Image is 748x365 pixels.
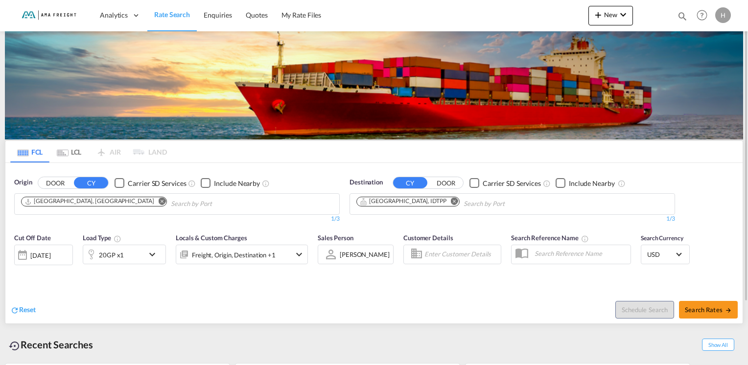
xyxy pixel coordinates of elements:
[30,251,50,260] div: [DATE]
[188,180,196,187] md-icon: Unchecked: Search for CY (Container Yard) services for all selected carriers.Checked : Search for...
[246,11,267,19] span: Quotes
[176,245,308,264] div: Freight Origin Destination Factory Stuffingicon-chevron-down
[192,248,276,262] div: Freight Origin Destination Factory Stuffing
[617,9,629,21] md-icon: icon-chevron-down
[146,249,163,260] md-icon: icon-chevron-down
[339,247,391,261] md-select: Sales Person: Henning Schröder
[99,248,124,262] div: 20GP x1
[340,251,390,258] div: [PERSON_NAME]
[588,6,633,25] button: icon-plus 400-fgNewicon-chevron-down
[318,234,353,242] span: Sales Person
[5,31,743,139] img: LCL+%26+FCL+BACKGROUND.png
[176,234,247,242] span: Locals & Custom Charges
[9,340,21,352] md-icon: icon-backup-restore
[543,180,551,187] md-icon: Unchecked: Search for CY (Container Yard) services for all selected carriers.Checked : Search for...
[393,177,427,188] button: CY
[641,234,683,242] span: Search Currency
[685,306,732,314] span: Search Rates
[581,235,589,243] md-icon: Your search will be saved by the below given name
[403,234,453,242] span: Customer Details
[152,197,166,207] button: Remove
[154,10,190,19] span: Rate Search
[14,178,32,187] span: Origin
[14,245,73,265] div: [DATE]
[424,247,498,262] input: Enter Customer Details
[715,7,731,23] div: H
[592,9,604,21] md-icon: icon-plus 400-fg
[592,11,629,19] span: New
[15,4,81,26] img: f843cad07f0a11efa29f0335918cc2fb.png
[618,180,626,187] md-icon: Unchecked: Ignores neighbouring ports when fetching rates.Checked : Includes neighbouring ports w...
[350,215,675,223] div: 1/3
[464,196,557,212] input: Chips input.
[171,196,264,212] input: Chips input.
[702,339,734,351] span: Show All
[20,194,268,212] md-chips-wrap: Chips container. Use arrow keys to select chips.
[24,197,156,205] div: Press delete to remove this chip.
[214,179,260,188] div: Include Nearby
[360,197,446,205] div: Tanjung Priok, IDTPP
[677,11,688,25] div: icon-magnify
[14,215,340,223] div: 1/3
[679,301,738,319] button: Search Ratesicon-arrow-right
[14,264,22,277] md-datepicker: Select
[350,178,383,187] span: Destination
[262,180,270,187] md-icon: Unchecked: Ignores neighbouring ports when fetching rates.Checked : Includes neighbouring ports w...
[615,301,674,319] button: Note: By default Schedule search will only considerorigin ports, destination ports and cut off da...
[647,250,675,259] span: USD
[511,234,589,242] span: Search Reference Name
[19,305,36,314] span: Reset
[483,179,541,188] div: Carrier SD Services
[429,178,463,189] button: DOOR
[10,141,49,162] md-tab-item: FCL
[355,194,561,212] md-chips-wrap: Chips container. Use arrow keys to select chips.
[74,177,108,188] button: CY
[100,10,128,20] span: Analytics
[10,306,19,315] md-icon: icon-refresh
[569,179,615,188] div: Include Nearby
[694,7,715,24] div: Help
[115,178,186,188] md-checkbox: Checkbox No Ink
[128,179,186,188] div: Carrier SD Services
[38,178,72,189] button: DOOR
[469,178,541,188] md-checkbox: Checkbox No Ink
[14,234,51,242] span: Cut Off Date
[5,334,97,356] div: Recent Searches
[725,307,732,314] md-icon: icon-arrow-right
[83,234,121,242] span: Load Type
[114,235,121,243] md-icon: icon-information-outline
[10,305,36,316] div: icon-refreshReset
[360,197,448,205] div: Press delete to remove this chip.
[677,11,688,22] md-icon: icon-magnify
[10,141,167,162] md-pagination-wrapper: Use the left and right arrow keys to navigate between tabs
[281,11,322,19] span: My Rate Files
[83,245,166,264] div: 20GP x1icon-chevron-down
[201,178,260,188] md-checkbox: Checkbox No Ink
[530,246,631,261] input: Search Reference Name
[694,7,710,23] span: Help
[5,163,743,323] div: OriginDOOR CY Checkbox No InkUnchecked: Search for CY (Container Yard) services for all selected ...
[49,141,89,162] md-tab-item: LCL
[444,197,459,207] button: Remove
[24,197,154,205] div: Hamburg, DEHAM
[204,11,232,19] span: Enquiries
[646,247,684,261] md-select: Select Currency: $ USDUnited States Dollar
[293,249,305,260] md-icon: icon-chevron-down
[556,178,615,188] md-checkbox: Checkbox No Ink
